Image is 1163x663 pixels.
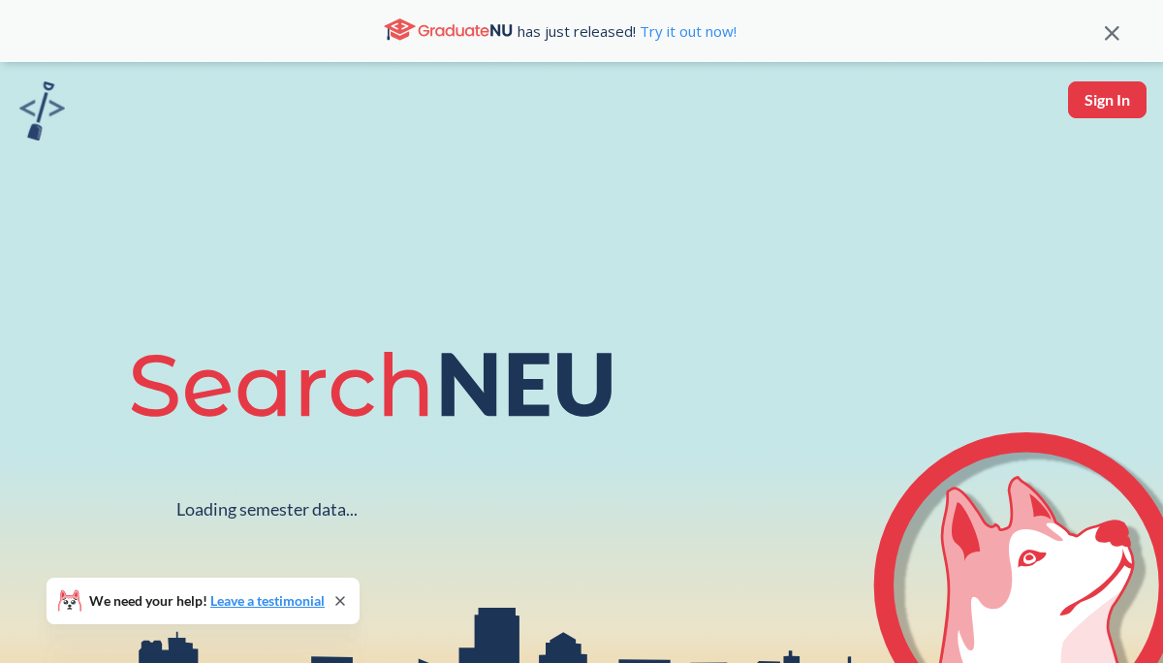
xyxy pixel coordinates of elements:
[1068,81,1147,118] button: Sign In
[210,592,325,609] a: Leave a testimonial
[518,20,737,42] span: has just released!
[19,81,65,141] img: sandbox logo
[176,498,358,521] div: Loading semester data...
[636,21,737,41] a: Try it out now!
[19,81,65,146] a: sandbox logo
[89,594,325,608] span: We need your help!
